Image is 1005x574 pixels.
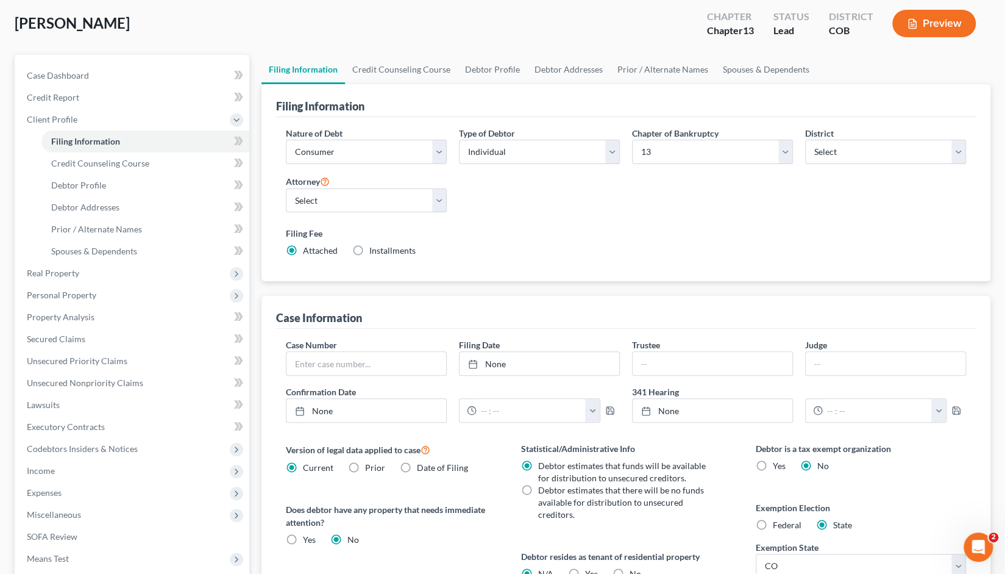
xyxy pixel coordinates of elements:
span: Real Property [27,268,79,278]
a: None [460,352,619,375]
a: Spouses & Dependents [41,240,249,262]
input: -- : -- [823,399,932,422]
span: Means Test [27,553,69,564]
a: Spouses & Dependents [716,55,816,84]
span: Debtor estimates that funds will be available for distribution to unsecured creditors. [538,461,706,483]
span: Credit Report [27,92,79,102]
label: Filing Fee [286,227,966,240]
a: Executory Contracts [17,416,249,438]
span: Credit Counseling Course [51,158,149,168]
input: -- : -- [477,399,586,422]
a: Prior / Alternate Names [610,55,716,84]
input: -- [633,352,792,375]
label: Trustee [632,339,660,351]
span: Unsecured Nonpriority Claims [27,378,143,388]
span: 13 [743,24,754,36]
span: Property Analysis [27,312,94,322]
span: No [817,461,829,471]
label: Exemption State [756,541,819,554]
span: Debtor Addresses [51,202,119,212]
span: Unsecured Priority Claims [27,356,127,366]
span: No [347,534,359,545]
span: Lawsuits [27,400,60,410]
label: Debtor resides as tenant of residential property [521,550,731,563]
span: Secured Claims [27,334,85,344]
label: 341 Hearing [626,386,972,398]
span: Debtor Profile [51,180,106,190]
span: Codebtors Insiders & Notices [27,443,138,454]
label: Version of legal data applied to case [286,442,496,457]
a: Debtor Addresses [41,196,249,218]
label: Confirmation Date [280,386,626,398]
button: Preview [892,10,976,37]
a: None [286,399,446,422]
div: Lead [773,24,809,38]
span: Installments [369,245,416,256]
div: Chapter [707,10,754,24]
label: Does debtor have any property that needs immediate attention? [286,503,496,529]
a: Debtor Profile [458,55,527,84]
span: Prior / Alternate Names [51,224,142,234]
a: Filing Information [261,55,345,84]
span: State [833,520,852,530]
span: Client Profile [27,114,77,124]
label: Chapter of Bankruptcy [632,127,719,140]
span: Federal [773,520,801,530]
label: Type of Debtor [459,127,515,140]
span: Case Dashboard [27,70,89,81]
a: Debtor Profile [41,174,249,196]
div: COB [829,24,873,38]
input: Enter case number... [286,352,446,375]
label: Statistical/Administrative Info [521,442,731,455]
a: None [633,399,792,422]
label: District [805,127,834,140]
label: Debtor is a tax exempt organization [756,442,966,455]
a: Credit Report [17,87,249,109]
label: Attorney [286,174,330,188]
div: District [829,10,873,24]
span: Filing Information [51,136,120,146]
a: Prior / Alternate Names [41,218,249,240]
a: Case Dashboard [17,65,249,87]
a: Credit Counseling Course [345,55,458,84]
div: Chapter [707,24,754,38]
span: Yes [773,461,786,471]
input: -- [806,352,965,375]
div: Status [773,10,809,24]
div: Case Information [276,310,362,325]
span: Prior [365,462,385,473]
label: Judge [805,339,827,351]
a: Credit Counseling Course [41,152,249,174]
span: Current [303,462,333,473]
a: Property Analysis [17,306,249,328]
a: SOFA Review [17,526,249,548]
label: Nature of Debt [286,127,343,140]
span: SOFA Review [27,531,77,542]
span: Date of Filing [417,462,468,473]
span: [PERSON_NAME] [15,14,130,32]
label: Filing Date [459,339,500,351]
span: Expenses [27,487,62,498]
span: Yes [303,534,316,545]
span: Executory Contracts [27,422,105,432]
label: Case Number [286,339,337,351]
a: Unsecured Priority Claims [17,350,249,372]
span: Personal Property [27,290,96,300]
a: Lawsuits [17,394,249,416]
span: Miscellaneous [27,509,81,520]
iframe: Intercom live chat [964,533,993,562]
a: Unsecured Nonpriority Claims [17,372,249,394]
a: Secured Claims [17,328,249,350]
div: Filing Information [276,99,364,113]
a: Debtor Addresses [527,55,610,84]
label: Exemption Election [756,501,966,514]
span: 2 [989,533,998,542]
span: Debtor estimates that there will be no funds available for distribution to unsecured creditors. [538,485,704,520]
span: Income [27,465,55,476]
span: Spouses & Dependents [51,246,137,256]
span: Attached [303,245,338,256]
a: Filing Information [41,131,249,152]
